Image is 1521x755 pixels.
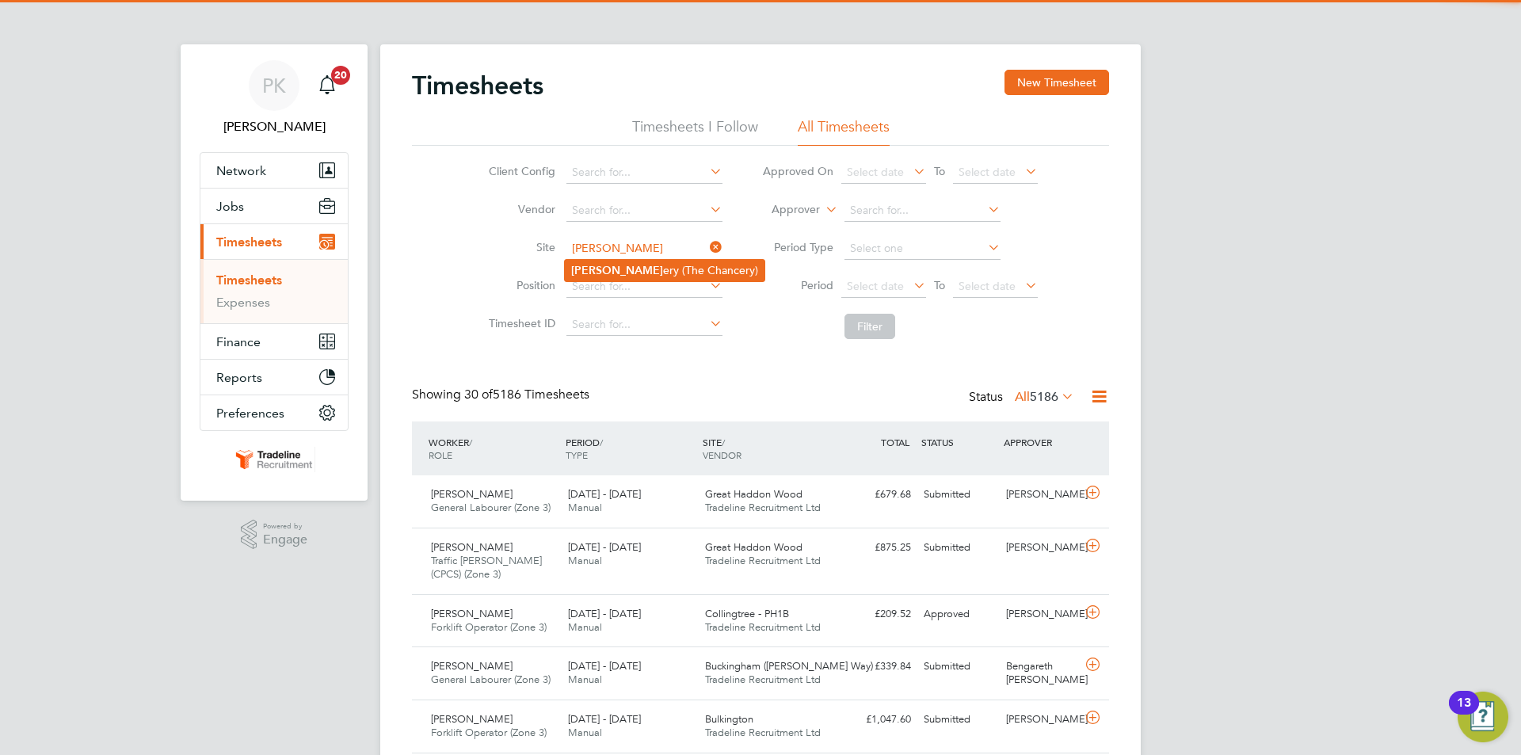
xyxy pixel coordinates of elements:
span: [PERSON_NAME] [431,540,513,554]
span: General Labourer (Zone 3) [431,501,551,514]
span: Timesheets [216,235,282,250]
button: Network [200,153,348,188]
input: Search for... [566,314,722,336]
div: Showing [412,387,593,403]
label: Position [484,278,555,292]
b: [PERSON_NAME] [571,264,663,277]
span: Reports [216,370,262,385]
span: Bulkington [705,712,753,726]
input: Search for... [566,276,722,298]
div: Approved [917,601,1000,627]
span: 5186 [1030,389,1058,405]
span: TYPE [566,448,588,461]
span: ROLE [429,448,452,461]
span: / [469,436,472,448]
input: Search for... [566,200,722,222]
input: Select one [844,238,1001,260]
label: Site [484,240,555,254]
label: Vendor [484,202,555,216]
div: 13 [1457,703,1471,723]
span: Tradeline Recruitment Ltd [705,554,821,567]
h2: Timesheets [412,70,543,101]
span: Traffic [PERSON_NAME] (CPCS) (Zone 3) [431,554,542,581]
div: [PERSON_NAME] [1000,482,1082,508]
a: Go to home page [200,447,349,472]
li: All Timesheets [798,117,890,146]
span: Great Haddon Wood [705,540,802,554]
div: £679.68 [835,482,917,508]
span: Jobs [216,199,244,214]
button: Timesheets [200,224,348,259]
a: Expenses [216,295,270,310]
span: [DATE] - [DATE] [568,540,641,554]
span: [PERSON_NAME] [431,487,513,501]
button: Reports [200,360,348,395]
span: To [929,275,950,296]
label: Approved On [762,164,833,178]
li: Timesheets I Follow [632,117,758,146]
div: £875.25 [835,535,917,561]
span: [DATE] - [DATE] [568,659,641,673]
div: Bengareth [PERSON_NAME] [1000,654,1082,693]
label: Timesheet ID [484,316,555,330]
input: Search for... [844,200,1001,222]
span: Forklift Operator (Zone 3) [431,620,547,634]
span: [PERSON_NAME] [431,659,513,673]
span: Select date [959,279,1016,293]
div: STATUS [917,428,1000,456]
span: To [929,161,950,181]
span: Tradeline Recruitment Ltd [705,501,821,514]
div: Submitted [917,654,1000,680]
span: Tradeline Recruitment Ltd [705,620,821,634]
span: PK [262,75,286,96]
div: WORKER [425,428,562,469]
div: Submitted [917,535,1000,561]
span: [DATE] - [DATE] [568,712,641,726]
label: Approver [749,202,820,218]
span: Manual [568,554,602,567]
span: Powered by [263,520,307,533]
span: Manual [568,726,602,739]
span: Forklift Operator (Zone 3) [431,726,547,739]
button: Finance [200,324,348,359]
span: Manual [568,620,602,634]
button: Filter [844,314,895,339]
a: Timesheets [216,273,282,288]
span: Tradeline Recruitment Ltd [705,726,821,739]
span: 5186 Timesheets [464,387,589,402]
nav: Main navigation [181,44,368,501]
div: [PERSON_NAME] [1000,535,1082,561]
span: General Labourer (Zone 3) [431,673,551,686]
label: All [1015,389,1074,405]
div: £209.52 [835,601,917,627]
span: Patrick Knight [200,117,349,136]
span: Select date [847,165,904,179]
span: [DATE] - [DATE] [568,607,641,620]
div: Submitted [917,482,1000,508]
span: Manual [568,673,602,686]
a: 20 [311,60,343,111]
span: / [722,436,725,448]
span: [PERSON_NAME] [431,712,513,726]
span: Preferences [216,406,284,421]
span: 20 [331,66,350,85]
span: Buckingham ([PERSON_NAME] Way) [705,659,873,673]
input: Search for... [566,162,722,184]
span: Select date [959,165,1016,179]
span: Finance [216,334,261,349]
li: ery (The Chancery) [565,260,764,281]
button: Open Resource Center, 13 new notifications [1458,692,1508,742]
div: [PERSON_NAME] [1000,707,1082,733]
a: Powered byEngage [241,520,308,550]
span: [DATE] - [DATE] [568,487,641,501]
label: Period Type [762,240,833,254]
img: tradelinerecruitment-logo-retina.png [233,447,315,472]
span: 30 of [464,387,493,402]
span: Tradeline Recruitment Ltd [705,673,821,686]
span: / [600,436,603,448]
div: £339.84 [835,654,917,680]
div: £1,047.60 [835,707,917,733]
span: Engage [263,533,307,547]
span: Great Haddon Wood [705,487,802,501]
label: Period [762,278,833,292]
